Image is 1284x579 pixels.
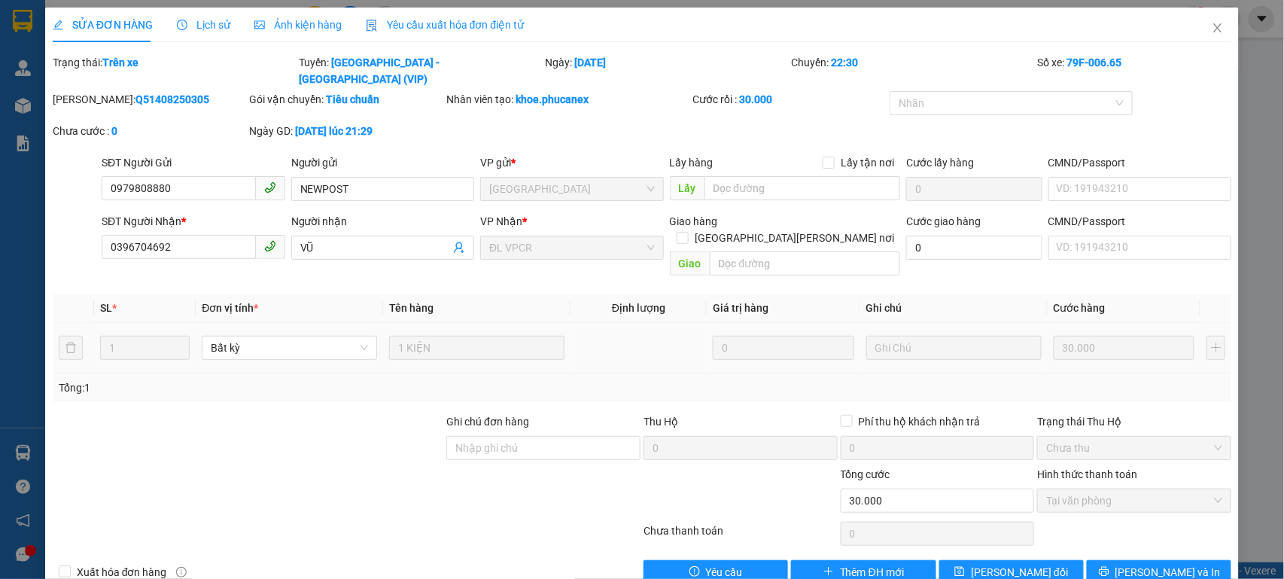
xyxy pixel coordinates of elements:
input: Dọc đường [710,251,900,276]
div: SĐT Người Gửi [102,154,285,171]
span: Tên hàng [389,302,434,314]
th: Ghi chú [860,294,1048,323]
span: Tổng cước [841,468,890,480]
span: info-circle [176,567,187,577]
span: Chưa thu [1046,437,1222,459]
span: Bất kỳ [211,337,368,359]
div: CMND/Passport [1048,213,1232,230]
span: Đơn vị tính [202,302,258,314]
div: Cước rồi : [692,91,887,108]
input: 0 [713,336,854,360]
b: Q51408250305 [135,93,209,105]
div: Tổng: 1 [59,379,496,396]
span: close [1212,22,1224,34]
span: Giá trị hàng [713,302,768,314]
span: Định lượng [612,302,665,314]
input: 0 [1054,336,1195,360]
b: Tiêu chuẩn [326,93,379,105]
b: [GEOGRAPHIC_DATA] - [GEOGRAPHIC_DATA] (VIP) [299,56,440,85]
div: Trạng thái Thu Hộ [1037,413,1231,430]
b: 30.000 [739,93,772,105]
span: clock-circle [177,20,187,30]
div: Ngày GD: [249,123,443,139]
div: Chưa thanh toán [642,523,839,549]
div: Người nhận [291,213,475,230]
span: Phí thu hộ khách nhận trả [853,413,987,430]
div: Tuyến: [297,54,543,87]
input: Dọc đường [704,176,900,200]
b: 22:30 [831,56,858,69]
span: ĐL Quận 5 [489,178,655,200]
div: [PERSON_NAME]: [53,91,247,108]
span: [GEOGRAPHIC_DATA][PERSON_NAME] nơi [689,230,900,246]
b: 79F-006.65 [1067,56,1122,69]
label: Hình thức thanh toán [1037,468,1137,480]
div: Gói vận chuyển: [249,91,443,108]
span: Thu Hộ [644,416,678,428]
div: SĐT Người Nhận [102,213,285,230]
span: Giao [670,251,710,276]
span: ĐL VPCR [489,236,655,259]
div: Ngày: [543,54,790,87]
span: Giao hàng [670,215,718,227]
span: VP Nhận [480,215,522,227]
span: Lấy tận nơi [835,154,900,171]
span: user-add [453,242,465,254]
label: Cước giao hàng [906,215,981,227]
b: [DATE] [574,56,606,69]
span: SL [100,302,112,314]
span: save [954,566,965,578]
button: Close [1197,8,1239,50]
span: printer [1099,566,1109,578]
span: picture [254,20,265,30]
b: [DATE] lúc 21:29 [295,125,373,137]
div: Trạng thái: [51,54,297,87]
span: exclamation-circle [689,566,700,578]
div: CMND/Passport [1048,154,1232,171]
div: Chuyến: [790,54,1036,87]
span: Lịch sử [177,19,230,31]
b: Trên xe [102,56,138,69]
span: Lấy hàng [670,157,714,169]
div: Người gửi [291,154,475,171]
b: khoe.phucanex [516,93,589,105]
input: Cước lấy hàng [906,177,1042,201]
div: VP gửi [480,154,664,171]
span: plus [823,566,834,578]
div: Chưa cước : [53,123,247,139]
span: Cước hàng [1054,302,1106,314]
input: VD: Bàn, Ghế [389,336,564,360]
span: SỬA ĐƠN HÀNG [53,19,153,31]
span: Tại văn phòng [1046,489,1222,512]
label: Ghi chú đơn hàng [446,416,529,428]
button: delete [59,336,83,360]
b: 0 [111,125,117,137]
div: Nhân viên tạo: [446,91,689,108]
span: Yêu cầu xuất hóa đơn điện tử [366,19,525,31]
div: Số xe: [1036,54,1234,87]
span: phone [264,181,276,194]
span: Ảnh kiện hàng [254,19,342,31]
label: Cước lấy hàng [906,157,974,169]
input: Ghi Chú [866,336,1042,360]
span: phone [264,240,276,252]
input: Cước giao hàng [906,236,1042,260]
img: icon [366,20,378,32]
span: edit [53,20,63,30]
span: Lấy [670,176,704,200]
input: Ghi chú đơn hàng [446,436,640,460]
button: plus [1206,336,1225,360]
